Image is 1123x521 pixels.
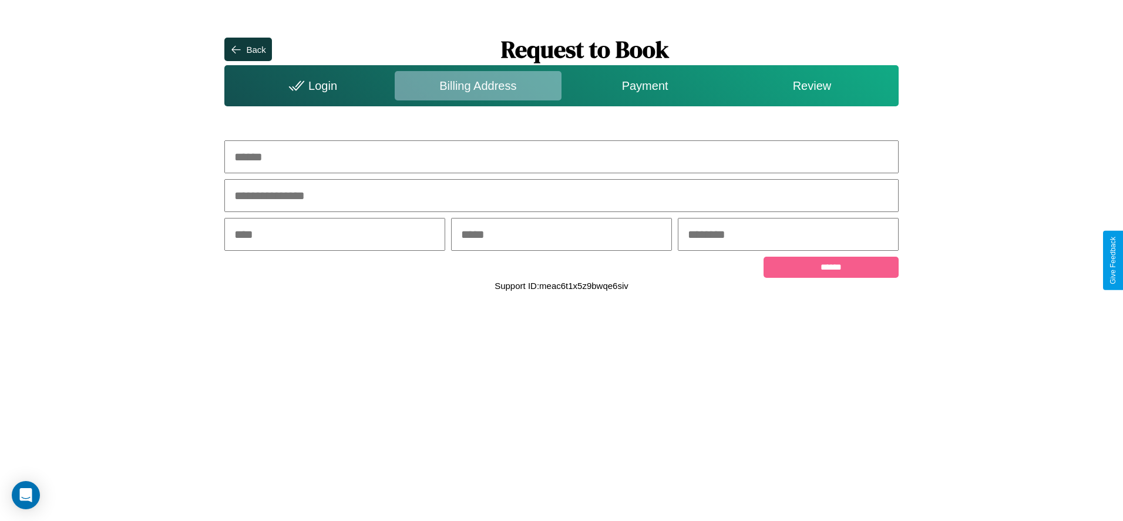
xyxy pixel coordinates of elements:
div: Back [246,45,265,55]
div: Payment [561,71,728,100]
div: Give Feedback [1109,237,1117,284]
p: Support ID: meac6t1x5z9bwqe6siv [495,278,628,294]
div: Review [728,71,895,100]
div: Open Intercom Messenger [12,481,40,509]
button: Back [224,38,271,61]
h1: Request to Book [272,33,899,65]
div: Login [227,71,394,100]
div: Billing Address [395,71,561,100]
